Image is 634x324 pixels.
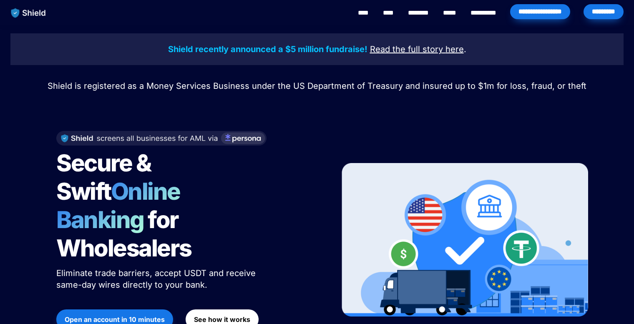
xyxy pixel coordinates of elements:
[168,44,367,54] strong: Shield recently announced a $5 million fundraise!
[56,149,155,206] span: Secure & Swift
[65,315,165,324] strong: Open an account in 10 minutes
[56,268,258,290] span: Eliminate trade barriers, accept USDT and receive same-day wires directly to your bank.
[370,44,443,54] u: Read the full story
[445,45,464,54] a: here
[194,315,250,324] strong: See how it works
[7,4,50,22] img: website logo
[445,44,464,54] u: here
[464,44,466,54] span: .
[56,177,189,234] span: Online Banking
[56,206,191,262] span: for Wholesalers
[370,45,443,54] a: Read the full story
[48,81,586,91] span: Shield is registered as a Money Services Business under the US Department of Treasury and insured...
